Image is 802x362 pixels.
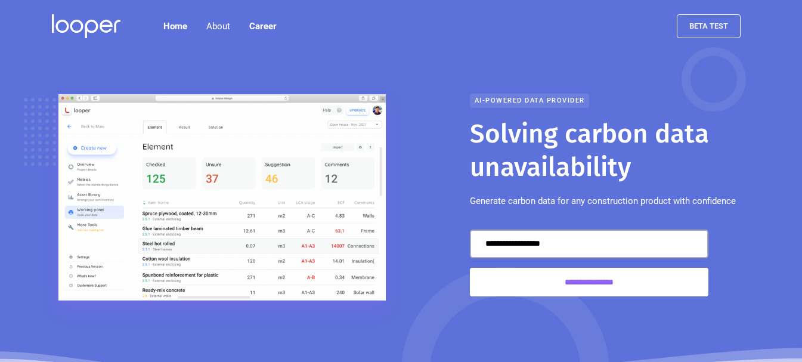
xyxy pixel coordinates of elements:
[470,94,589,108] div: AI-powered data provider
[197,14,240,38] div: About
[206,19,230,33] div: About
[470,230,708,296] form: Email Form
[677,14,741,38] a: beta test
[154,14,197,38] a: Home
[470,194,736,208] p: Generate carbon data for any construction product with confidence
[470,117,750,184] h1: Solving carbon data unavailability
[240,14,286,38] a: Career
